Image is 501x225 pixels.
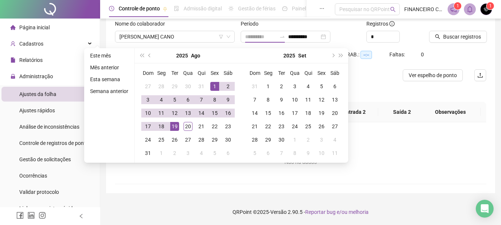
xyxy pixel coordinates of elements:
td: 2025-08-20 [181,120,195,133]
td: 2025-08-29 [208,133,221,146]
div: 28 [157,82,166,91]
span: filter [219,34,223,39]
td: 2025-09-07 [248,93,261,106]
div: 31 [250,82,259,91]
span: Página inicial [19,24,50,30]
button: Ver espelho de ponto [403,69,463,81]
li: Este mês [87,51,131,60]
div: 24 [290,122,299,131]
div: 27 [144,82,152,91]
td: 2025-08-11 [155,106,168,120]
div: 21 [197,122,206,131]
span: home [10,25,16,30]
div: 21 [250,122,259,131]
td: 2025-09-17 [288,106,301,120]
button: super-next-year [337,48,345,63]
span: file-done [174,6,179,11]
td: 2025-09-20 [328,106,342,120]
div: 1 [210,82,219,91]
td: 2025-09-12 [315,93,328,106]
div: 11 [157,109,166,118]
div: 20 [184,122,192,131]
div: 25 [157,135,166,144]
td: 2025-10-05 [248,146,261,160]
div: 4 [304,82,313,91]
td: 2025-08-05 [168,93,181,106]
td: 2025-10-11 [328,146,342,160]
td: 2025-09-01 [261,80,275,93]
td: 2025-09-18 [301,106,315,120]
th: Sáb [221,66,235,80]
span: 0 [421,52,424,57]
div: 5 [250,149,259,158]
div: 25 [304,122,313,131]
div: 7 [250,95,259,104]
div: 1 [264,82,273,91]
span: Observações [426,108,475,116]
div: 3 [317,135,326,144]
td: 2025-09-13 [328,93,342,106]
td: 2025-10-04 [328,133,342,146]
td: 2025-09-15 [261,106,275,120]
th: Saída 2 [378,102,426,122]
label: Período [241,20,263,28]
div: 14 [250,109,259,118]
div: 27 [330,122,339,131]
span: Faltas: [389,52,406,57]
td: 2025-09-10 [288,93,301,106]
div: 18 [157,122,166,131]
div: 18 [304,109,313,118]
button: year panel [283,48,295,63]
div: 22 [264,122,273,131]
td: 2025-08-26 [168,133,181,146]
div: 6 [264,149,273,158]
th: Dom [248,66,261,80]
span: Versão [270,209,287,215]
th: Sáb [328,66,342,80]
button: month panel [298,48,306,63]
span: info-circle [389,21,395,26]
td: 2025-08-01 [208,80,221,93]
th: Qua [181,66,195,80]
div: 17 [290,109,299,118]
td: 2025-07-29 [168,80,181,93]
td: 2025-08-14 [195,106,208,120]
th: Ter [275,66,288,80]
td: 2025-07-27 [141,80,155,93]
td: 2025-08-07 [195,93,208,106]
div: 24 [144,135,152,144]
span: Análise de inconsistências [19,124,79,130]
span: swap-right [279,34,285,40]
div: 15 [264,109,273,118]
span: 1 [489,3,492,9]
span: pushpin [163,7,167,11]
div: 17 [144,122,152,131]
span: sun [228,6,234,11]
td: 2025-08-06 [181,93,195,106]
div: 16 [277,109,286,118]
td: 2025-09-04 [195,146,208,160]
div: 19 [317,109,326,118]
div: 6 [224,149,233,158]
th: Qua [288,66,301,80]
div: 4 [157,95,166,104]
span: Controle de ponto [119,6,160,11]
span: file [10,57,16,63]
td: 2025-07-28 [155,80,168,93]
span: dashboard [282,6,287,11]
td: 2025-07-30 [181,80,195,93]
li: Semana anterior [87,87,131,96]
button: year panel [176,48,188,63]
div: 3 [144,95,152,104]
span: Administração [19,73,53,79]
div: 26 [170,135,179,144]
td: 2025-07-31 [195,80,208,93]
th: Sex [315,66,328,80]
span: search [390,7,396,12]
button: prev-year [146,48,154,63]
button: super-prev-year [138,48,146,63]
div: 10 [144,109,152,118]
td: 2025-09-21 [248,120,261,133]
th: Entrada 2 [331,102,378,122]
div: 30 [277,135,286,144]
